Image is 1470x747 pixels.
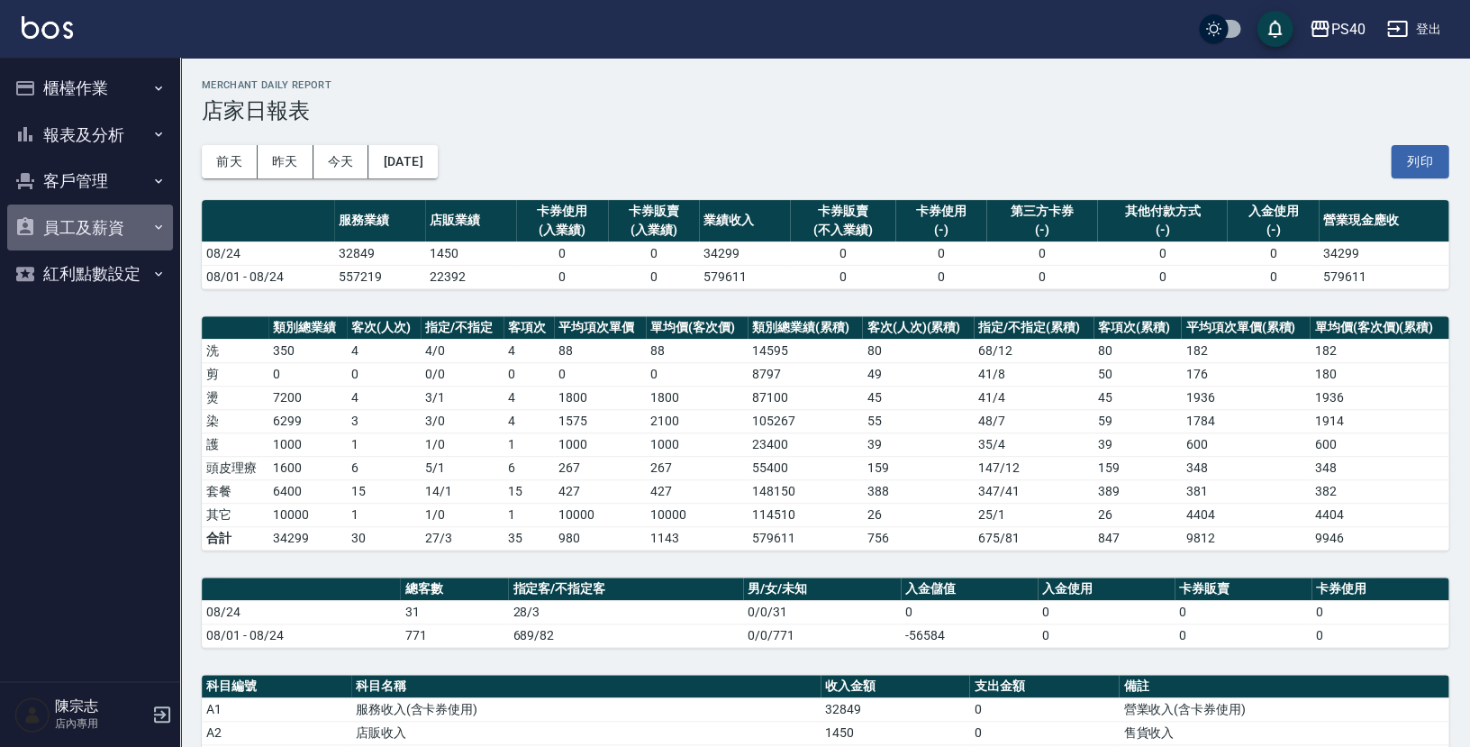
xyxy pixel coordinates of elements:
[1093,316,1181,340] th: 客項次(累積)
[268,386,347,409] td: 7200
[1093,479,1181,503] td: 389
[1175,600,1311,624] td: 0
[974,316,1093,340] th: 指定/不指定(累積)
[504,456,554,479] td: 6
[202,316,1448,551] table: a dense table
[790,265,895,288] td: 0
[1093,433,1181,456] td: 39
[974,503,1093,526] td: 25 / 1
[202,79,1448,91] h2: Merchant Daily Report
[347,362,421,386] td: 0
[347,433,421,456] td: 1
[1093,503,1181,526] td: 26
[554,316,646,340] th: 平均項次單價
[1119,675,1448,698] th: 備註
[268,503,347,526] td: 10000
[974,339,1093,362] td: 68 / 12
[347,503,421,526] td: 1
[1097,265,1227,288] td: 0
[646,479,748,503] td: 427
[202,503,268,526] td: 其它
[347,456,421,479] td: 6
[268,339,347,362] td: 350
[400,624,508,647] td: 771
[504,339,554,362] td: 4
[862,362,973,386] td: 49
[1227,265,1318,288] td: 0
[1231,221,1313,240] div: (-)
[202,409,268,433] td: 染
[554,409,646,433] td: 1575
[554,362,646,386] td: 0
[7,251,173,297] button: 紅利點數設定
[1093,339,1181,362] td: 80
[748,503,863,526] td: 114510
[794,221,891,240] div: (不入業績)
[1093,362,1181,386] td: 50
[554,503,646,526] td: 10000
[421,362,504,386] td: 0 / 0
[1093,526,1181,550] td: 847
[421,503,504,526] td: 1 / 0
[55,715,147,732] p: 店內專用
[862,433,973,456] td: 39
[202,98,1448,123] h3: 店家日報表
[421,316,504,340] th: 指定/不指定
[1227,241,1318,265] td: 0
[821,721,970,744] td: 1450
[202,578,1448,648] table: a dense table
[22,16,73,39] img: Logo
[1181,456,1310,479] td: 348
[351,721,821,744] td: 店販收入
[862,526,973,550] td: 756
[1119,721,1448,744] td: 售貨收入
[554,526,646,550] td: 980
[1319,200,1448,242] th: 營業現金應收
[202,697,351,721] td: A1
[974,362,1093,386] td: 41 / 8
[1102,202,1222,221] div: 其他付款方式
[974,456,1093,479] td: 147 / 12
[1181,479,1310,503] td: 381
[1097,241,1227,265] td: 0
[986,265,1097,288] td: 0
[991,202,1093,221] div: 第三方卡券
[202,433,268,456] td: 護
[202,265,334,288] td: 08/01 - 08/24
[646,316,748,340] th: 單均價(客次價)
[969,697,1119,721] td: 0
[646,526,748,550] td: 1143
[1093,456,1181,479] td: 159
[1038,578,1175,601] th: 入金使用
[974,409,1093,433] td: 48 / 7
[521,221,603,240] div: (入業績)
[748,339,863,362] td: 14595
[504,386,554,409] td: 4
[334,200,425,242] th: 服務業績
[516,241,607,265] td: 0
[1310,526,1448,550] td: 9946
[743,624,901,647] td: 0/0/771
[421,409,504,433] td: 3 / 0
[1181,316,1310,340] th: 平均項次單價(累積)
[748,479,863,503] td: 148150
[1311,600,1448,624] td: 0
[748,409,863,433] td: 105267
[521,202,603,221] div: 卡券使用
[268,479,347,503] td: 6400
[1310,409,1448,433] td: 1914
[351,675,821,698] th: 科目名稱
[7,205,173,251] button: 員工及薪資
[347,479,421,503] td: 15
[1257,11,1293,47] button: save
[202,456,268,479] td: 頭皮理療
[608,241,699,265] td: 0
[268,316,347,340] th: 類別總業績
[1181,386,1310,409] td: 1936
[7,112,173,159] button: 報表及分析
[969,721,1119,744] td: 0
[901,600,1038,624] td: 0
[421,433,504,456] td: 1 / 0
[1310,433,1448,456] td: 600
[508,624,742,647] td: 689/82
